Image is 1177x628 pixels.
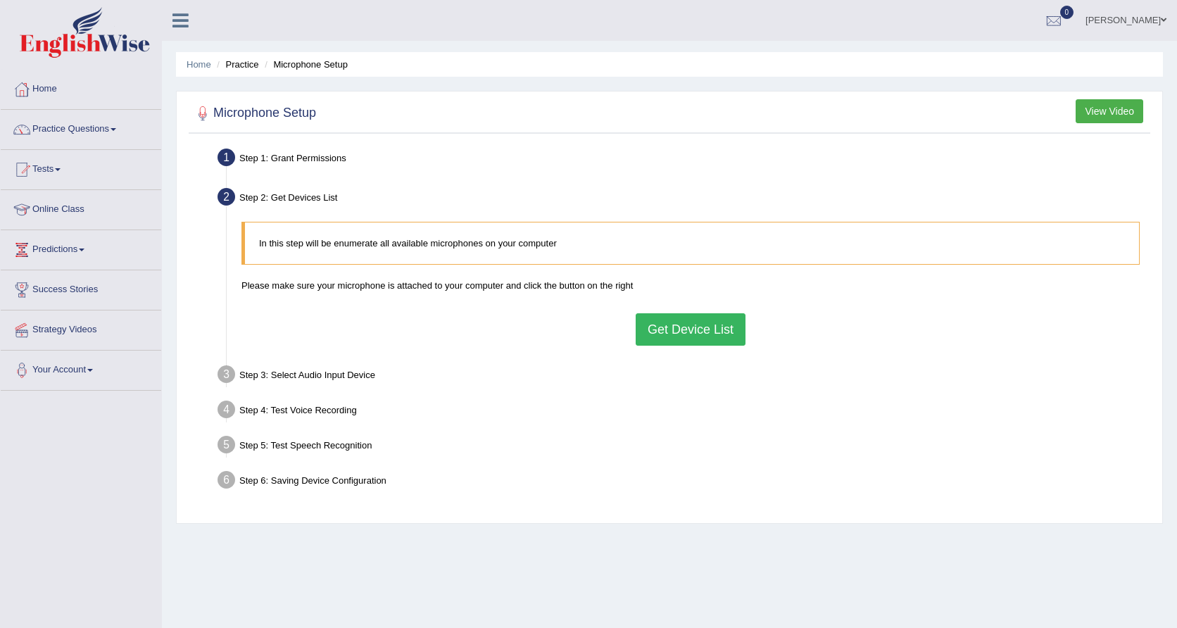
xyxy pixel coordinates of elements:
a: Home [1,70,161,105]
div: Step 5: Test Speech Recognition [211,432,1156,463]
button: View Video [1076,99,1143,123]
div: Step 6: Saving Device Configuration [211,467,1156,498]
blockquote: In this step will be enumerate all available microphones on your computer [241,222,1140,265]
a: Practice Questions [1,110,161,145]
div: Step 1: Grant Permissions [211,144,1156,175]
a: Tests [1,150,161,185]
a: Success Stories [1,270,161,306]
div: Step 4: Test Voice Recording [211,396,1156,427]
a: Your Account [1,351,161,386]
button: Get Device List [636,313,745,346]
a: Strategy Videos [1,310,161,346]
p: Please make sure your microphone is attached to your computer and click the button on the right [241,279,1140,292]
span: 0 [1060,6,1074,19]
a: Home [187,59,211,70]
li: Practice [213,58,258,71]
li: Microphone Setup [261,58,348,71]
div: Step 3: Select Audio Input Device [211,361,1156,392]
h2: Microphone Setup [192,103,316,124]
div: Step 2: Get Devices List [211,184,1156,215]
a: Predictions [1,230,161,265]
a: Online Class [1,190,161,225]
